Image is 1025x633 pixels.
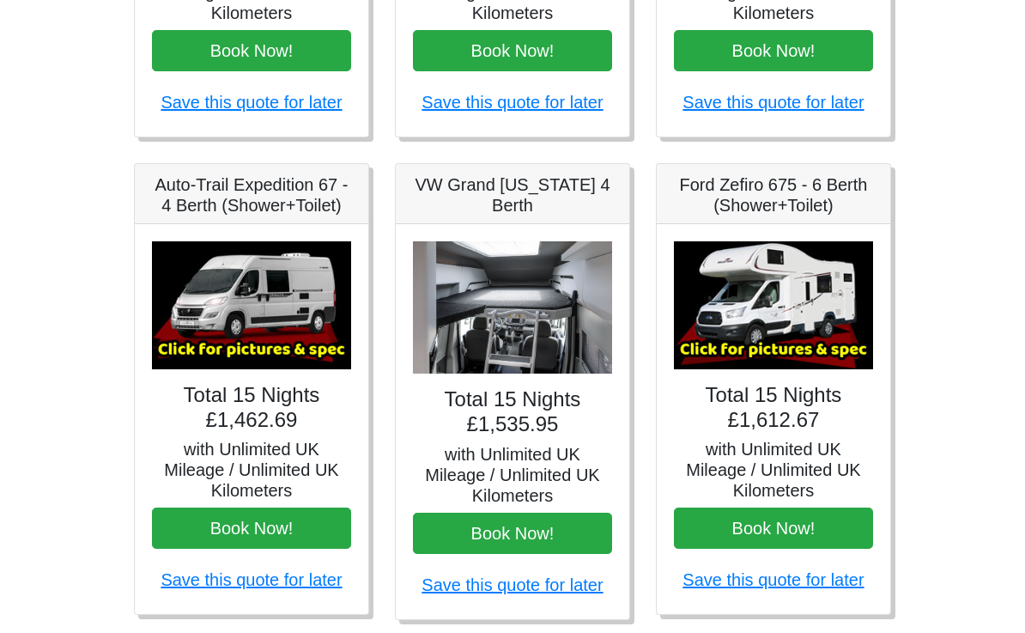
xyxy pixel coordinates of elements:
button: Book Now! [413,30,612,71]
h5: with Unlimited UK Mileage / Unlimited UK Kilometers [152,439,351,501]
a: Save this quote for later [682,93,864,112]
button: Book Now! [152,30,351,71]
button: Book Now! [152,508,351,549]
a: Save this quote for later [422,575,603,594]
button: Book Now! [413,513,612,554]
img: VW Grand California 4 Berth [413,241,612,374]
h5: Ford Zefiro 675 - 6 Berth (Shower+Toilet) [674,174,873,216]
button: Book Now! [674,508,873,549]
img: Auto-Trail Expedition 67 - 4 Berth (Shower+Toilet) [152,241,351,369]
a: Save this quote for later [161,570,342,589]
a: Save this quote for later [161,93,342,112]
button: Book Now! [674,30,873,71]
h4: Total 15 Nights £1,535.95 [413,387,612,437]
h4: Total 15 Nights £1,462.69 [152,383,351,433]
a: Save this quote for later [682,570,864,589]
h5: with Unlimited UK Mileage / Unlimited UK Kilometers [674,439,873,501]
img: Ford Zefiro 675 - 6 Berth (Shower+Toilet) [674,241,873,369]
h5: VW Grand [US_STATE] 4 Berth [413,174,612,216]
h5: Auto-Trail Expedition 67 - 4 Berth (Shower+Toilet) [152,174,351,216]
h4: Total 15 Nights £1,612.67 [674,383,873,433]
h5: with Unlimited UK Mileage / Unlimited UK Kilometers [413,444,612,506]
a: Save this quote for later [422,93,603,112]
